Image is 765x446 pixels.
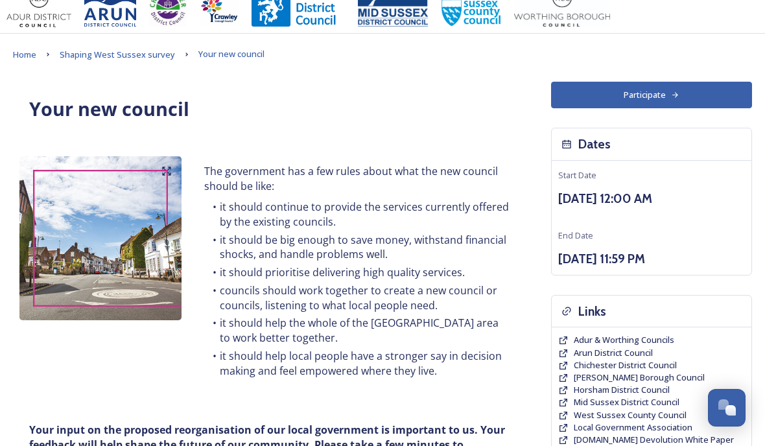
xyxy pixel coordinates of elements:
[204,200,509,229] li: it should continue to provide the services currently offered by the existing councils.
[204,316,509,345] li: it should help the whole of the [GEOGRAPHIC_DATA] area to work better together.
[574,434,734,446] a: [DOMAIN_NAME] Devolution White Paper
[574,396,679,408] a: Mid Sussex District Council
[13,47,36,62] a: Home
[204,349,509,378] li: it should help local people have a stronger say in decision making and feel empowered where they ...
[574,359,677,371] a: Chichester District Council
[558,250,745,268] h3: [DATE] 11:59 PM
[574,409,687,421] span: West Sussex County Council
[198,48,265,60] span: Your new council
[204,283,509,312] li: councils should work together to create a new council or councils, listening to what local people...
[13,49,36,60] span: Home
[578,135,611,154] h3: Dates
[574,347,653,359] a: Arun District Council
[574,409,687,421] a: West Sussex County Council
[558,169,596,181] span: Start Date
[574,371,705,383] span: [PERSON_NAME] Borough Council
[708,389,746,427] button: Open Chat
[60,49,175,60] span: Shaping West Sussex survey
[574,421,692,433] span: Local Government Association
[60,47,175,62] a: Shaping West Sussex survey
[204,233,509,262] li: it should be big enough to save money, withstand financial shocks, and handle problems well.
[558,189,745,208] h3: [DATE] 12:00 AM
[204,164,509,193] p: The government has a few rules about what the new council should be like:
[29,96,189,121] strong: Your new council
[574,421,692,434] a: Local Government Association
[551,82,752,108] button: Participate
[578,302,606,321] h3: Links
[574,396,679,408] span: Mid Sussex District Council
[558,229,593,241] span: End Date
[574,384,670,396] a: Horsham District Council
[574,371,705,384] a: [PERSON_NAME] Borough Council
[574,359,677,371] span: Chichester District Council
[204,265,509,280] li: it should prioritise delivering high quality services.
[574,334,674,346] a: Adur & Worthing Councils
